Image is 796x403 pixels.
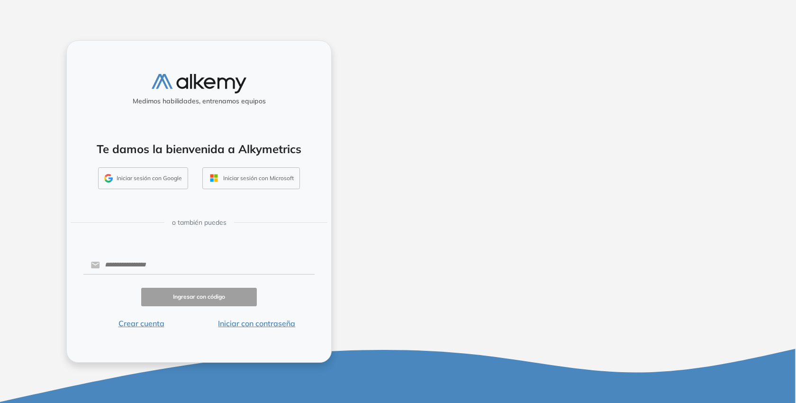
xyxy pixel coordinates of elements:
img: OUTLOOK_ICON [208,173,219,183]
img: logo-alkemy [152,74,246,93]
button: Ingresar con código [141,288,257,306]
span: o también puedes [172,218,226,228]
button: Crear cuenta [83,318,199,329]
button: Iniciar con contraseña [199,318,315,329]
button: Iniciar sesión con Microsoft [202,167,300,189]
button: Iniciar sesión con Google [98,167,188,189]
img: GMAIL_ICON [104,174,113,183]
h4: Te damos la bienvenida a Alkymetrics [79,142,319,156]
h5: Medimos habilidades, entrenamos equipos [71,97,327,105]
